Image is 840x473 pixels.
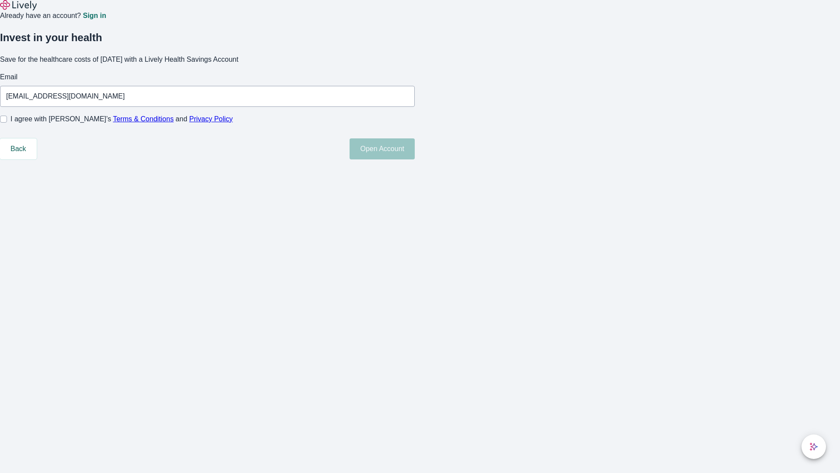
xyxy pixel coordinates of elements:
svg: Lively AI Assistant [809,442,818,451]
a: Sign in [83,12,106,19]
a: Privacy Policy [189,115,233,123]
button: chat [801,434,826,459]
span: I agree with [PERSON_NAME]’s and [10,114,233,124]
a: Terms & Conditions [113,115,174,123]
